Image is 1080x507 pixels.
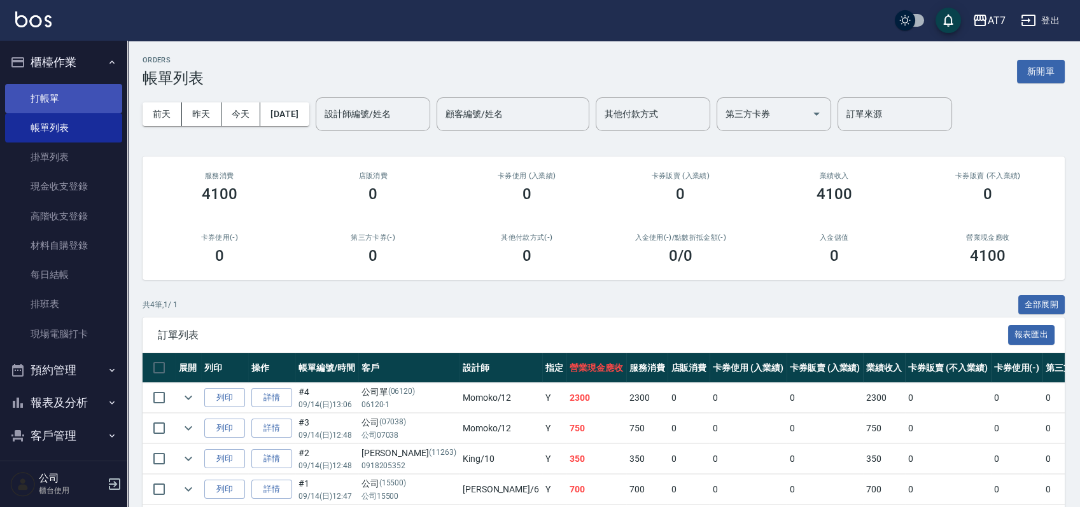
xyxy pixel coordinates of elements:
[379,416,407,429] p: (07038)
[1017,60,1065,83] button: 新開單
[542,353,566,383] th: 指定
[5,289,122,319] a: 排班表
[39,485,104,496] p: 櫃台使用
[5,231,122,260] a: 材料自購登錄
[927,172,1050,180] h2: 卡券販賣 (不入業績)
[215,247,224,265] h3: 0
[465,233,589,242] h2: 其他付款方式(-)
[312,233,435,242] h2: 第三方卡券(-)
[905,383,990,413] td: 0
[936,8,961,33] button: save
[927,233,1050,242] h2: 營業現金應收
[668,383,710,413] td: 0
[5,319,122,349] a: 現場電腦打卡
[991,475,1043,504] td: 0
[158,329,1008,342] span: 訂單列表
[361,447,456,460] div: [PERSON_NAME]
[983,185,992,203] h3: 0
[626,353,668,383] th: 服務消費
[830,247,839,265] h3: 0
[388,385,416,399] p: (06120)
[295,475,358,504] td: #1
[5,113,122,142] a: 帳單列表
[251,388,292,408] a: 詳情
[312,172,435,180] h2: 店販消費
[626,444,668,474] td: 350
[221,102,261,126] button: 今天
[143,56,204,64] h2: ORDERS
[368,185,377,203] h3: 0
[522,247,531,265] h3: 0
[143,102,182,126] button: 前天
[251,449,292,469] a: 詳情
[1008,328,1055,340] a: 報表匯出
[465,172,589,180] h2: 卡券使用 (入業績)
[358,353,459,383] th: 客戶
[787,383,864,413] td: 0
[710,413,787,443] td: 0
[5,142,122,172] a: 掛單列表
[710,353,787,383] th: 卡券使用 (入業績)
[298,399,355,410] p: 09/14 (日) 13:06
[298,460,355,471] p: 09/14 (日) 12:48
[566,475,626,504] td: 700
[379,477,407,490] p: (15500)
[542,383,566,413] td: Y
[626,413,668,443] td: 750
[5,386,122,419] button: 報表及分析
[787,444,864,474] td: 0
[817,185,852,203] h3: 4100
[710,444,787,474] td: 0
[991,444,1043,474] td: 0
[361,429,456,441] p: 公司07038
[459,475,542,504] td: [PERSON_NAME] /6
[619,233,743,242] h2: 入金使用(-) /點數折抵金額(-)
[361,385,456,399] div: 公司單
[5,46,122,79] button: 櫃檯作業
[991,353,1043,383] th: 卡券使用(-)
[566,413,626,443] td: 750
[204,449,245,469] button: 列印
[669,247,692,265] h3: 0 /0
[298,490,355,502] p: 09/14 (日) 12:47
[202,185,237,203] h3: 4100
[5,202,122,231] a: 高階收支登錄
[459,353,542,383] th: 設計師
[1017,65,1065,77] a: 新開單
[710,383,787,413] td: 0
[179,480,198,499] button: expand row
[5,419,122,452] button: 客戶管理
[566,444,626,474] td: 350
[566,383,626,413] td: 2300
[176,353,201,383] th: 展開
[260,102,309,126] button: [DATE]
[295,383,358,413] td: #4
[429,447,456,460] p: (11263)
[158,172,281,180] h3: 服務消費
[15,11,52,27] img: Logo
[361,490,456,502] p: 公司15500
[668,475,710,504] td: 0
[459,413,542,443] td: Momoko /12
[970,247,1006,265] h3: 4100
[863,413,905,443] td: 750
[668,413,710,443] td: 0
[39,472,104,485] h5: 公司
[710,475,787,504] td: 0
[5,354,122,387] button: 預約管理
[361,399,456,410] p: 06120-1
[787,353,864,383] th: 卡券販賣 (入業績)
[566,353,626,383] th: 營業現金應收
[295,353,358,383] th: 帳單編號/時間
[905,353,990,383] th: 卡券販賣 (不入業績)
[143,69,204,87] h3: 帳單列表
[158,233,281,242] h2: 卡券使用(-)
[143,299,178,310] p: 共 4 筆, 1 / 1
[676,185,685,203] h3: 0
[863,383,905,413] td: 2300
[459,383,542,413] td: Momoko /12
[905,444,990,474] td: 0
[1008,325,1055,345] button: 報表匯出
[5,172,122,201] a: 現金收支登錄
[368,247,377,265] h3: 0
